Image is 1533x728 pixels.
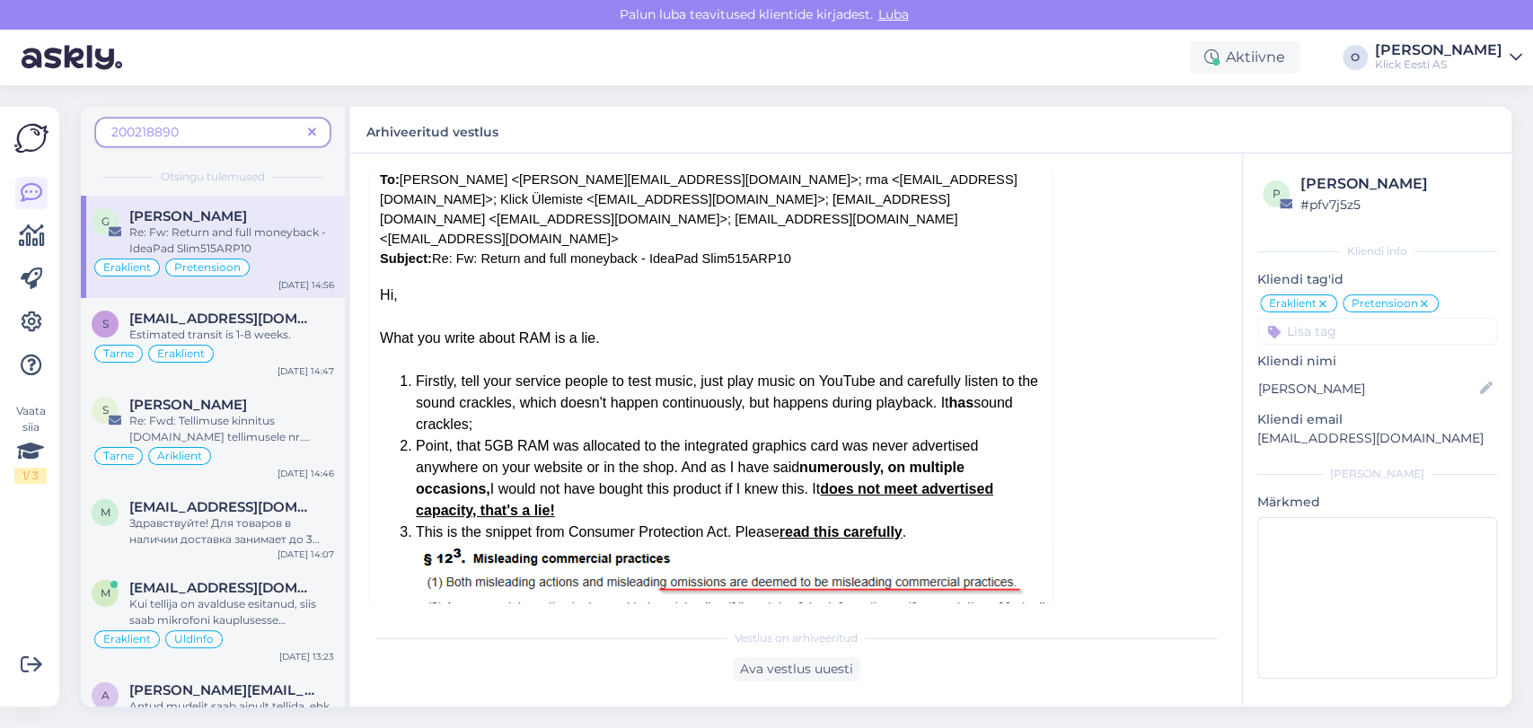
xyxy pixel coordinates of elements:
div: Ava vestlus uuesti [733,657,860,681]
div: Kliendi info [1257,243,1497,259]
label: Arhiveeritud vestlus [366,118,498,142]
span: Tarne [103,451,134,461]
span: Kui tellija on avalduse esitanud, siis saab mikrofoni kauplusesse tagastada, [PERSON_NAME] kontro... [129,597,324,707]
div: [DATE] 13:23 [279,650,334,663]
div: Hi, [380,285,1041,306]
span: andrus.sumberg@gmail.com [129,682,316,698]
div: Aktiivne [1190,41,1300,74]
div: [PERSON_NAME] [1375,43,1502,57]
p: [EMAIL_ADDRESS][DOMAIN_NAME] [1257,429,1497,448]
span: mattiasaal@gmail.com [129,580,316,596]
div: [DATE] 14:07 [278,548,334,561]
span: Eraklient [103,634,151,645]
span: Re: Fw: Return and full moneyback - IdeaPad Slim515ARP10 [129,225,326,255]
div: [DATE] 14:47 [278,364,334,378]
span: m [101,505,110,519]
b: has [948,395,974,410]
span: Äriklient [157,451,202,461]
span: Giorgi Tsiklauri [129,208,247,224]
input: Lisa tag [1257,318,1497,345]
p: Märkmed [1257,493,1497,512]
input: Lisa nimi [1258,379,1476,399]
b: numerously, on multiple occasions, [416,460,965,496]
span: Pretensioon [1352,298,1418,309]
div: [PERSON_NAME] [1300,173,1492,195]
div: Klick Eesti AS [1375,57,1502,72]
span: Re: Fwd: Tellimuse kinnitus [DOMAIN_NAME] tellimusele nr. #500006942 [129,414,310,460]
div: Firstly, tell your service people to test music, just play music on YouTube and carefully listen ... [416,371,1041,435]
div: # pfv7j5z5 [1300,195,1492,215]
span: Eraklient [1269,298,1317,309]
span: a [101,689,110,702]
span: Üldinfo [174,634,214,645]
span: 200218890 [111,124,179,140]
span: Pretensioon [174,262,241,273]
span: Tarne [103,348,134,359]
span: G [101,215,110,228]
span: Otsingu tulemused [161,169,265,185]
div: Point, that 5GB RAM was allocated to the integrated graphics card was never advertised anywhere o... [416,435,1041,522]
div: 1 / 3 [14,468,47,484]
span: p [1273,187,1281,200]
a: [PERSON_NAME]Klick Eesti AS [1375,43,1522,72]
span: Eraklient [103,262,151,273]
span: m.medvedev08@gmail.com [129,499,316,515]
div: Vaata siia [14,403,47,484]
div: What you write about RAM is a lie. [380,328,1041,349]
span: Eraklient [157,348,205,359]
span: Estimated transit is 1-8 weeks. [129,328,291,341]
p: Kliendi email [1257,410,1497,429]
u: does not meet advertised capacity, that's a lie! [416,481,993,518]
span: S [102,317,109,330]
b: To: [380,172,400,187]
span: Siim Riisenberg [129,397,247,413]
span: Vestlus on arhiveeritud [735,630,858,646]
span: Здравствуйте! Для товаров в наличии доставка занимает до 3 рабочих дней. Если товара нет в наличи... [129,516,330,643]
div: [DATE] 14:46 [278,467,334,480]
font: [PERSON_NAME] <[EMAIL_ADDRESS][DOMAIN_NAME]> [DATE] 14:01 [PERSON_NAME] <[PERSON_NAME][EMAIL_ADDR... [380,133,1018,266]
b: Subject: [380,251,432,266]
img: Askly Logo [14,121,48,155]
div: [PERSON_NAME] [1257,466,1497,482]
p: Kliendi nimi [1257,352,1497,371]
span: m [101,586,110,600]
div: O [1343,45,1368,70]
span: S [102,403,109,417]
span: Luba [873,6,914,22]
div: [DATE] 14:56 [278,278,334,292]
div: This is the snippet from Consumer Protection Act. Please . [416,522,1041,543]
u: read this carefully [780,524,903,539]
p: Kliendi tag'id [1257,270,1497,289]
span: Sebaa1488@gmail.com [129,311,316,327]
